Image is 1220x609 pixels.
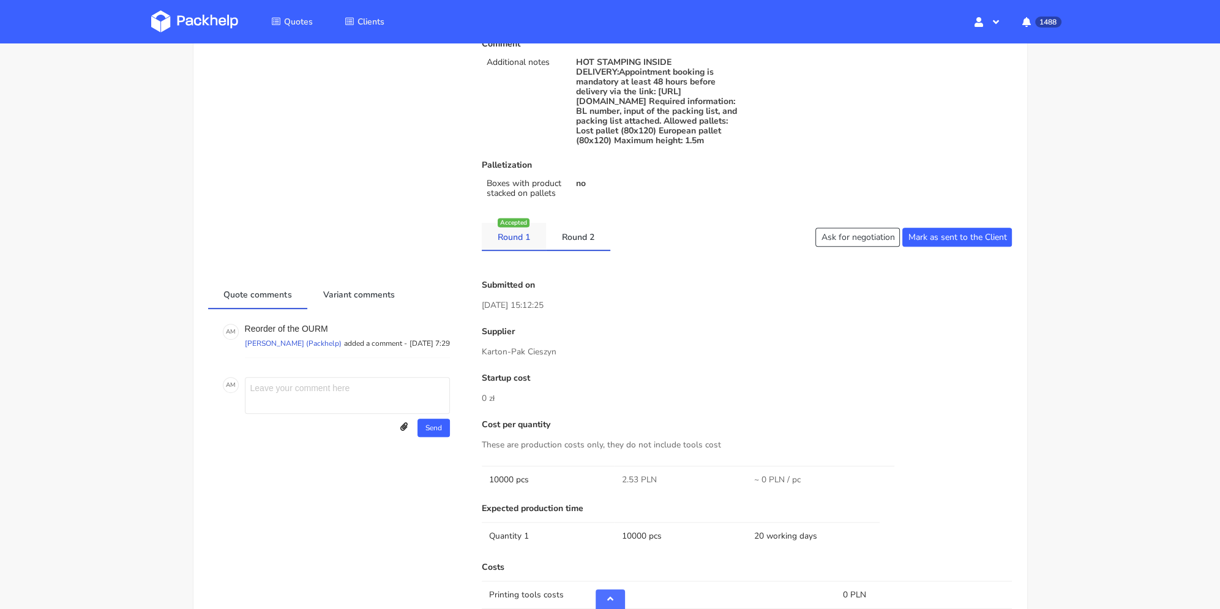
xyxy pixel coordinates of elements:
button: 1488 [1012,10,1069,32]
p: HOT STAMPING INSIDE DELIVERY:Appointment booking is mandatory at least 48 hours before delivery v... [576,58,738,146]
span: A [226,377,230,393]
p: no [576,179,738,189]
p: Submitted on [482,280,1012,290]
span: A [226,324,230,340]
span: 2.53 PLN [621,474,656,486]
td: Quantity 1 [482,522,615,550]
a: Variant comments [307,280,411,307]
button: Ask for negotiation [815,228,900,247]
p: Supplier [482,327,1012,337]
td: 10000 pcs [614,522,747,550]
span: ~ 0 PLN / pc [754,474,801,486]
button: Send [417,419,450,437]
p: Karton-Pak Cieszyn [482,345,1012,359]
p: 0 zł [482,392,1012,405]
p: Costs [482,562,1012,572]
a: Quotes [256,10,327,32]
span: M [230,377,236,393]
p: added a comment - [342,338,410,348]
span: Clients [357,16,384,28]
p: [DATE] 15:12:25 [482,299,1012,312]
p: Reorder of the OURM [245,324,450,334]
p: Startup cost [482,373,1012,383]
p: [PERSON_NAME] (Packhelp) [245,338,342,348]
button: Mark as sent to the Client [902,228,1012,247]
p: [DATE] 7:29 [410,338,450,348]
td: Printing tools costs [482,581,836,608]
div: Accepted [498,219,530,228]
p: Additional notes [487,58,561,67]
img: Dashboard [151,10,238,32]
a: Quote comments [208,280,308,307]
a: Clients [330,10,399,32]
span: 1488 [1035,17,1061,28]
p: Palletization [482,160,738,170]
td: 0 PLN [836,581,1012,608]
p: Cost per quantity [482,420,1012,430]
span: M [230,324,236,340]
p: Boxes with product stacked on pallets [487,179,561,198]
a: Round 1 [482,223,546,250]
span: Quotes [284,16,313,28]
p: These are production costs only, they do not include tools cost [482,438,1012,452]
a: Round 2 [546,223,610,250]
td: 10000 pcs [482,466,615,493]
td: 20 working days [747,522,880,550]
p: Comment [482,39,738,49]
p: Expected production time [482,504,1012,514]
